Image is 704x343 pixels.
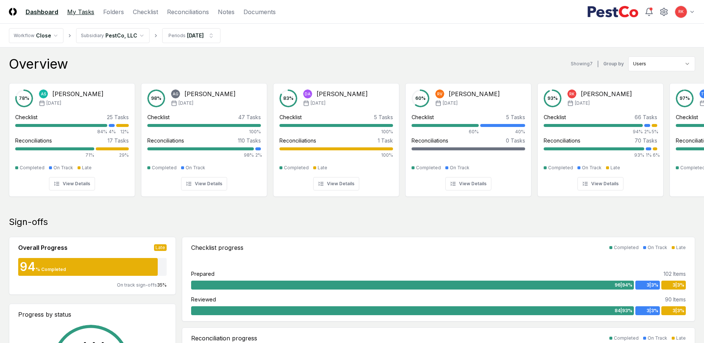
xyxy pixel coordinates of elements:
[279,152,393,159] div: 100%
[36,266,66,273] div: % Completed
[313,177,359,190] button: View Details
[646,152,651,159] div: 1%
[544,128,643,135] div: 94%
[544,152,644,159] div: 93%
[603,62,624,66] label: Group by
[107,113,129,121] div: 25 Tasks
[569,91,574,97] span: RK
[167,7,209,16] a: Reconciliations
[96,152,129,159] div: 29%
[184,89,236,98] div: [PERSON_NAME]
[614,244,639,251] div: Completed
[238,137,261,144] div: 110 Tasks
[141,77,267,197] a: 98%AG[PERSON_NAME][DATE]Checklist47 Tasks100%Reconciliations110 Tasks98%2%CompletedOn TrackView D...
[506,137,525,144] div: 0 Tasks
[9,8,17,16] img: Logo
[15,128,107,135] div: 84%
[445,177,491,190] button: View Details
[154,244,167,251] div: Late
[480,128,525,135] div: 40%
[653,152,657,159] div: 6%
[191,270,215,278] div: Prepared
[9,28,220,43] nav: breadcrumb
[575,100,590,107] span: [DATE]
[646,282,658,288] span: 3 | 3 %
[544,137,580,144] div: Reconciliations
[506,113,525,121] div: 5 Tasks
[147,128,261,135] div: 100%
[597,60,599,68] div: |
[318,164,327,171] div: Late
[279,137,316,144] div: Reconciliations
[41,91,46,97] span: AS
[108,137,129,144] div: 17 Tasks
[676,335,686,342] div: Late
[168,32,186,39] div: Periods
[587,6,639,18] img: PestCo logo
[191,243,243,252] div: Checklist progress
[82,164,92,171] div: Late
[544,113,566,121] div: Checklist
[109,128,114,135] div: 4%
[147,137,184,144] div: Reconciliations
[67,7,94,16] a: My Tasks
[437,91,442,97] span: RV
[405,77,531,197] a: 60%RV[PERSON_NAME][DATE]Checklist5 Tasks60%40%Reconciliations0 TasksCompletedOn TrackView Details
[20,164,45,171] div: Completed
[648,244,667,251] div: On Track
[103,7,124,16] a: Folders
[412,137,448,144] div: Reconciliations
[450,164,469,171] div: On Track
[238,113,261,121] div: 47 Tasks
[147,113,170,121] div: Checklist
[191,295,216,303] div: Reviewed
[255,152,261,159] div: 2%
[412,113,434,121] div: Checklist
[53,164,73,171] div: On Track
[317,89,368,98] div: [PERSON_NAME]
[46,100,61,107] span: [DATE]
[672,282,684,288] span: 3 | 3 %
[635,113,657,121] div: 66 Tasks
[181,177,227,190] button: View Details
[9,56,68,71] div: Overview
[9,77,135,197] a: 78%AS[PERSON_NAME][DATE]Checklist25 Tasks84%4%12%Reconciliations17 Tasks71%29%CompletedOn TrackLa...
[646,307,658,314] span: 3 | 3 %
[279,128,393,135] div: 100%
[581,89,632,98] div: [PERSON_NAME]
[49,177,95,190] button: View Details
[218,7,235,16] a: Notes
[81,32,104,39] div: Subsidiary
[133,7,158,16] a: Checklist
[311,100,325,107] span: [DATE]
[284,164,309,171] div: Completed
[15,137,52,144] div: Reconciliations
[179,100,193,107] span: [DATE]
[18,310,167,319] div: Progress by status
[117,282,157,288] span: On track sign-offs
[152,164,177,171] div: Completed
[243,7,276,16] a: Documents
[187,32,204,39] div: [DATE]
[52,89,104,98] div: [PERSON_NAME]
[648,335,667,342] div: On Track
[635,137,657,144] div: 70 Tasks
[182,237,695,321] a: Checklist progressCompletedOn TrackLatePrepared102 Items96|94%3|3%3|3%Reviewed90 Items84|93%3|3%3|3%
[173,91,179,97] span: AG
[18,261,36,273] div: 94
[678,9,684,14] span: RK
[610,164,620,171] div: Late
[416,164,441,171] div: Completed
[449,89,500,98] div: [PERSON_NAME]
[577,177,623,190] button: View Details
[9,216,695,228] div: Sign-offs
[15,152,94,159] div: 71%
[676,113,698,121] div: Checklist
[14,32,35,39] div: Workflow
[443,100,458,107] span: [DATE]
[26,7,58,16] a: Dashboard
[279,113,302,121] div: Checklist
[191,334,257,343] div: Reconciliation progress
[374,113,393,121] div: 5 Tasks
[676,244,686,251] div: Late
